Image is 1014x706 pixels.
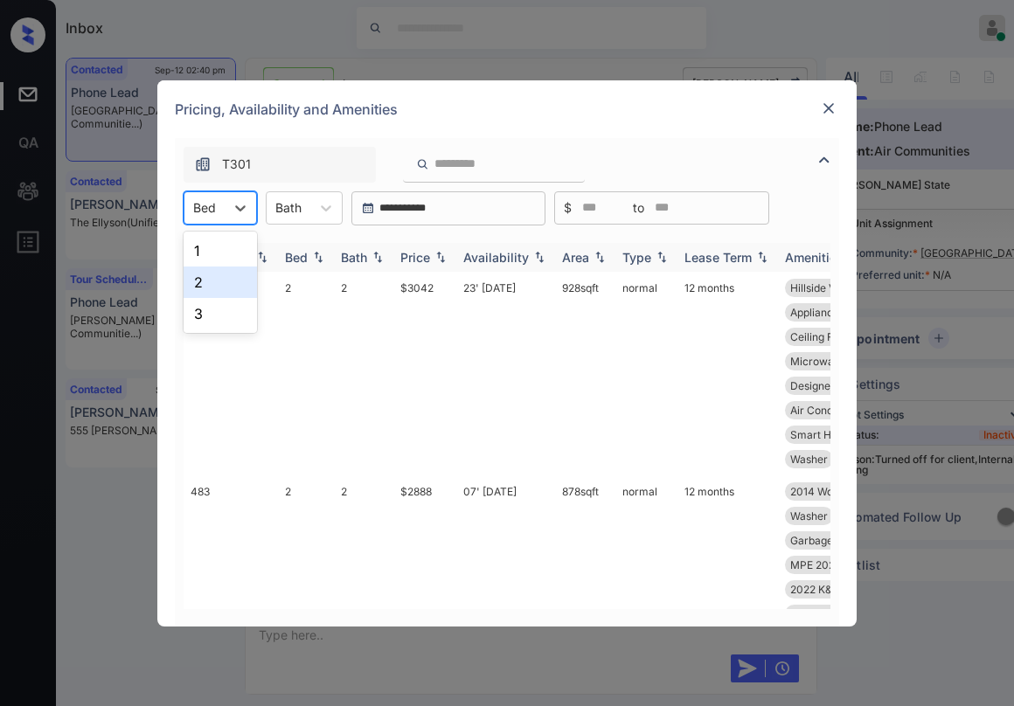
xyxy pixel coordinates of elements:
div: Amenities [785,250,844,265]
span: Appliances Stai... [790,306,874,319]
td: 2 [334,272,393,475]
img: sorting [653,251,670,263]
td: 928 sqft [555,272,615,475]
img: sorting [253,251,271,263]
div: 3 [184,298,257,329]
div: 2 [184,266,257,298]
td: 878 sqft [555,475,615,703]
img: sorting [754,251,771,263]
img: sorting [309,251,327,263]
td: 650 [184,272,278,475]
div: Type [622,250,651,265]
img: icon-zuma [194,156,212,173]
div: Price [400,250,430,265]
div: 1 [184,235,257,266]
div: Bath [341,250,367,265]
span: Washer [790,509,828,523]
td: 2 [278,475,334,703]
td: $3042 [393,272,456,475]
td: 07' [DATE] [456,475,555,703]
span: Microwave [790,355,846,368]
td: 12 months [677,272,778,475]
span: Air Conditioner [790,404,865,417]
img: sorting [432,251,449,263]
span: 2014 Wood Floor... [790,485,880,498]
td: 12 months [677,475,778,703]
span: MPE 2025 Exteri... [790,558,880,571]
img: close [820,100,837,117]
span: T301 [222,155,251,174]
span: Designer Cabine... [790,379,880,392]
span: Garbage disposa... [790,534,881,547]
span: Refrigerator Le... [790,607,873,620]
div: Availability [463,250,529,265]
div: Bed [285,250,308,265]
img: icon-zuma [814,149,835,170]
td: $2888 [393,475,456,703]
td: normal [615,272,677,475]
div: Lease Term [684,250,752,265]
span: Ceiling Fan [790,330,845,343]
span: to [633,198,644,218]
img: sorting [531,251,548,263]
div: Area [562,250,589,265]
td: 23' [DATE] [456,272,555,475]
td: normal [615,475,677,703]
td: 483 [184,475,278,703]
img: sorting [591,251,608,263]
span: Washer [790,453,828,466]
span: Smart Home Ther... [790,428,886,441]
span: 2022 K&B [790,583,839,596]
div: Pricing, Availability and Amenities [157,80,857,138]
span: Hillside View [790,281,853,294]
td: 2 [334,475,393,703]
img: icon-zuma [416,156,429,172]
td: 2 [278,272,334,475]
img: sorting [369,251,386,263]
span: $ [564,198,572,218]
